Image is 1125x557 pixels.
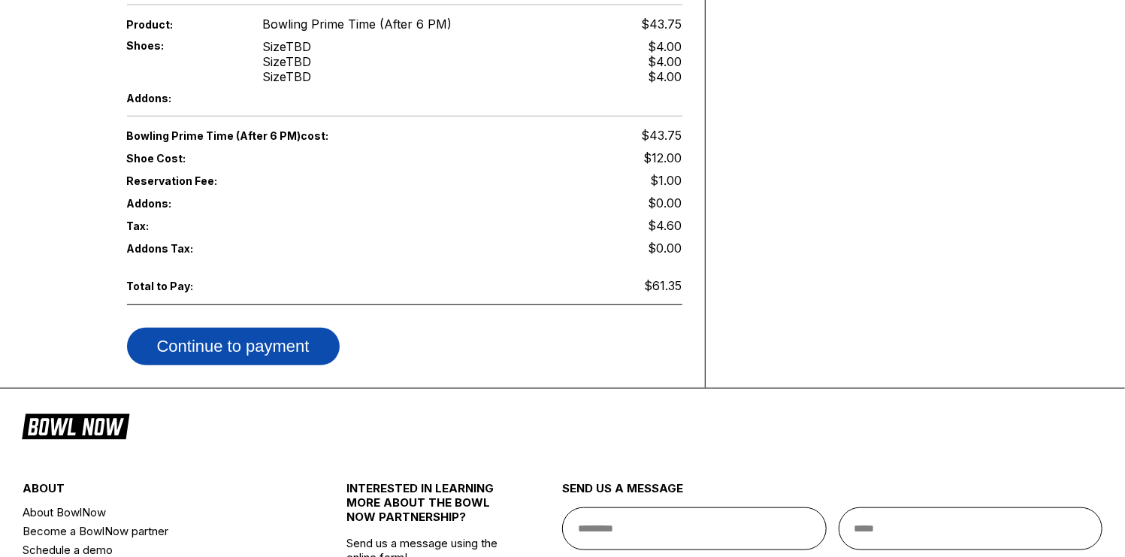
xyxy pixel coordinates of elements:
[127,328,340,365] button: Continue to payment
[262,69,311,84] div: Size TBD
[23,503,292,522] a: About BowlNow
[127,92,238,104] span: Addons:
[645,278,682,293] span: $61.35
[262,17,452,32] span: Bowling Prime Time (After 6 PM)
[262,39,311,54] div: Size TBD
[127,18,238,31] span: Product:
[127,197,238,210] span: Addons:
[127,242,238,255] span: Addons Tax:
[651,173,682,188] span: $1.00
[649,39,682,54] div: $4.00
[262,54,311,69] div: Size TBD
[649,69,682,84] div: $4.00
[642,128,682,143] span: $43.75
[23,522,292,540] a: Become a BowlNow partner
[649,218,682,233] span: $4.60
[649,195,682,210] span: $0.00
[127,280,238,292] span: Total to Pay:
[127,174,405,187] span: Reservation Fee:
[562,481,1102,507] div: send us a message
[127,152,238,165] span: Shoe Cost:
[23,481,292,503] div: about
[649,241,682,256] span: $0.00
[649,54,682,69] div: $4.00
[346,481,509,536] div: INTERESTED IN LEARNING MORE ABOUT THE BOWL NOW PARTNERSHIP?
[644,150,682,165] span: $12.00
[642,17,682,32] span: $43.75
[127,39,238,52] span: Shoes:
[127,129,405,142] span: Bowling Prime Time (After 6 PM) cost:
[127,219,238,232] span: Tax:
